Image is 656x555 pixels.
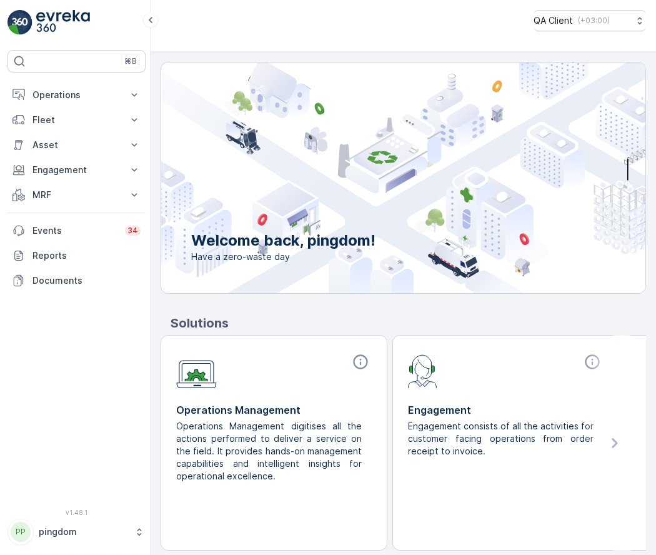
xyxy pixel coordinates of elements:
[7,82,146,107] button: Operations
[11,522,31,542] div: PP
[176,402,372,417] p: Operations Management
[32,249,141,262] p: Reports
[7,509,146,516] span: v 1.48.1
[578,16,610,26] p: ( +03:00 )
[32,114,121,126] p: Fleet
[176,353,217,389] img: module-icon
[36,10,90,35] img: logo_light-DOdMpM7g.png
[191,251,375,263] span: Have a zero-waste day
[7,519,146,545] button: PPpingdom
[7,268,146,293] a: Documents
[124,56,137,66] p: ⌘B
[32,189,121,201] p: MRF
[32,139,121,151] p: Asset
[7,243,146,268] a: Reports
[32,164,121,176] p: Engagement
[7,182,146,207] button: MRF
[534,10,646,31] button: QA Client(+03:00)
[7,107,146,132] button: Fleet
[105,62,645,293] img: city illustration
[408,420,594,457] p: Engagement consists of all the activities for customer facing operations from order receipt to in...
[408,402,604,417] p: Engagement
[39,526,128,538] p: pingdom
[32,224,117,237] p: Events
[32,89,121,101] p: Operations
[191,231,375,251] p: Welcome back, pingdom!
[127,226,138,236] p: 34
[7,157,146,182] button: Engagement
[32,274,141,287] p: Documents
[408,353,437,388] img: module-icon
[7,218,146,243] a: Events34
[7,10,32,35] img: logo
[7,132,146,157] button: Asset
[176,420,362,482] p: Operations Management digitises all the actions performed to deliver a service on the field. It p...
[534,14,573,27] p: QA Client
[171,314,646,332] p: Solutions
